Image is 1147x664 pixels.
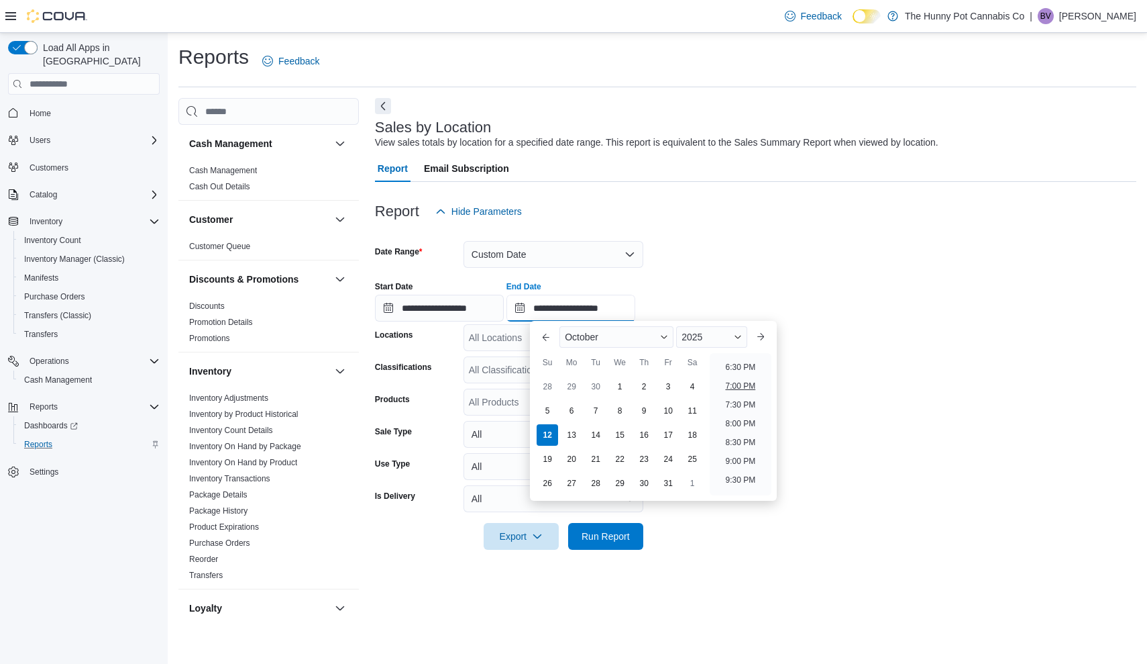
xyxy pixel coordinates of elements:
[257,48,325,75] a: Feedback
[905,8,1024,24] p: The Hunny Pot Cannabis Co
[24,159,160,176] span: Customers
[1040,8,1051,24] span: BV
[633,473,655,494] div: day-30
[561,473,582,494] div: day-27
[13,269,165,287] button: Manifests
[189,458,297,467] a: Inventory On Hand by Product
[24,132,56,148] button: Users
[189,555,218,564] a: Reorder
[24,399,160,415] span: Reports
[609,424,631,446] div: day-15
[718,491,763,507] li: 10:00 PM
[13,287,165,306] button: Purchase Orders
[24,235,81,246] span: Inventory Count
[24,439,52,450] span: Reports
[559,326,673,348] div: Button. Open the month selector. October is currently selected.
[633,424,655,446] div: day-16
[189,273,298,286] h3: Discounts & Promotions
[720,416,761,432] li: 8:00 PM
[19,418,160,434] span: Dashboards
[189,334,230,343] a: Promotions
[720,453,761,469] li: 9:00 PM
[681,376,703,397] div: day-4
[681,400,703,422] div: day-11
[189,318,253,327] a: Promotion Details
[609,376,631,397] div: day-1
[24,214,68,230] button: Inventory
[189,393,268,403] a: Inventory Adjustments
[189,602,329,615] button: Loyalty
[19,289,91,305] a: Purchase Orders
[24,214,160,230] span: Inventory
[451,205,522,218] span: Hide Parameters
[565,332,598,342] span: October
[492,523,551,550] span: Export
[3,185,165,204] button: Catalog
[463,421,643,448] button: All
[19,326,160,342] span: Transfers
[657,352,679,373] div: Fr
[13,325,165,344] button: Transfers
[3,103,165,122] button: Home
[375,136,938,150] div: View sales totals by location for a specified date range. This report is equivalent to the Sales ...
[19,372,160,388] span: Cash Management
[19,251,160,267] span: Inventory Manager (Classic)
[801,9,842,23] span: Feedback
[537,352,558,373] div: Su
[375,491,415,502] label: Is Delivery
[332,600,348,616] button: Loyalty
[27,9,87,23] img: Cova
[8,97,160,516] nav: Complex example
[24,187,160,203] span: Catalog
[681,352,703,373] div: Sa
[582,530,630,543] span: Run Report
[189,365,231,378] h3: Inventory
[178,298,359,352] div: Discounts & Promotions
[430,198,527,225] button: Hide Parameters
[720,472,761,488] li: 9:30 PM
[30,189,57,200] span: Catalog
[24,375,92,385] span: Cash Management
[609,400,631,422] div: day-8
[681,448,703,470] div: day-25
[24,353,74,369] button: Operations
[657,473,679,494] div: day-31
[375,394,410,405] label: Products
[24,329,58,340] span: Transfers
[1038,8,1054,24] div: Billy Van Dam
[633,448,655,470] div: day-23
[3,462,165,481] button: Settings
[375,98,391,114] button: Next
[375,281,413,292] label: Start Date
[585,352,606,373] div: Tu
[537,448,558,470] div: day-19
[676,326,747,348] div: Button. Open the year selector. 2025 is currently selected.
[189,166,257,175] a: Cash Management
[30,216,62,227] span: Inventory
[3,212,165,231] button: Inventory
[189,137,272,150] h3: Cash Management
[189,426,273,435] a: Inventory Count Details
[585,376,606,397] div: day-30
[178,162,359,200] div: Cash Management
[189,506,248,516] a: Package History
[853,9,881,23] input: Dark Mode
[375,459,410,469] label: Use Type
[561,424,582,446] div: day-13
[332,271,348,287] button: Discounts & Promotions
[24,104,160,121] span: Home
[189,490,248,500] a: Package Details
[535,375,704,495] div: October, 2025
[3,397,165,416] button: Reports
[13,416,165,435] a: Dashboards
[332,136,348,152] button: Cash Management
[3,158,165,177] button: Customers
[24,187,62,203] button: Catalog
[633,400,655,422] div: day-9
[609,448,631,470] div: day-22
[484,523,559,550] button: Export
[375,330,413,340] label: Locations
[24,160,74,176] a: Customers
[19,307,97,324] a: Transfers (Classic)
